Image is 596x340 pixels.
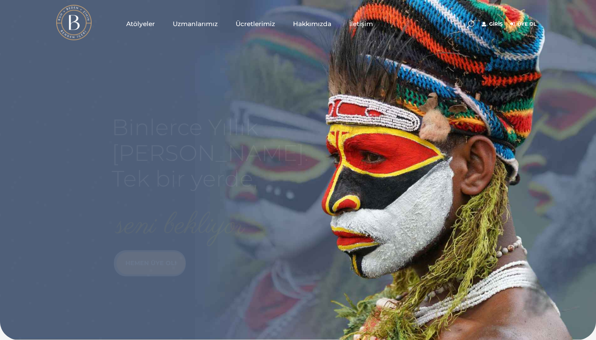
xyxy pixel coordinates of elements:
a: Ücretlerimiz [227,5,284,42]
span: Atölyeler [126,20,155,28]
span: Uzmanlarımız [173,20,218,28]
a: Giriş [482,20,503,29]
span: Hakkımızda [293,20,331,28]
a: HEMEN ÜYE OL! [117,252,185,274]
span: İletişim [349,20,373,28]
rs-layer: Binlerce Yıllık [PERSON_NAME]. Tek bir yerde, [112,114,309,191]
rs-layer: seni bekliyor [117,210,245,242]
a: Uzmanlarımız [164,5,227,42]
a: Üye Ol [510,20,536,29]
a: Hakkımızda [284,5,340,42]
span: Ücretlerimiz [236,20,275,28]
a: Atölyeler [117,5,164,42]
a: İletişim [340,5,382,42]
img: light logo [56,5,92,40]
